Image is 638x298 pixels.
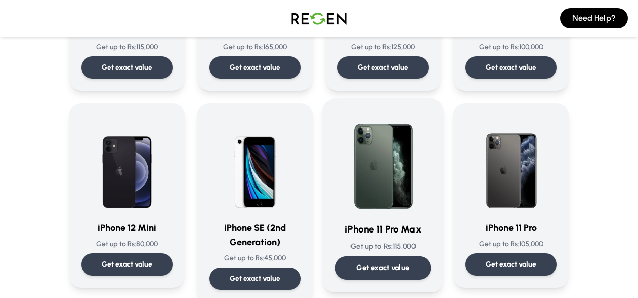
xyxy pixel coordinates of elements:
h3: iPhone SE (2nd Generation) [209,221,301,249]
img: iPhone 12 Mini [81,115,173,213]
p: Get up to Rs: 100,000 [465,42,557,52]
button: Need Help? [560,8,628,28]
p: Get up to Rs: 80,000 [81,239,173,249]
p: Get up to Rs: 45,000 [209,253,301,263]
p: Get up to Rs: 115,000 [81,42,173,52]
img: iPhone SE (2nd Generation) [209,115,301,213]
p: Get exact value [230,274,280,284]
p: Get up to Rs: 105,000 [465,239,557,249]
p: Get up to Rs: 115,000 [335,241,431,252]
p: Get exact value [358,62,408,73]
h3: iPhone 11 Pro Max [335,222,431,237]
p: Get up to Rs: 165,000 [209,42,301,52]
p: Get exact value [102,259,152,270]
img: iPhone 11 Pro [465,115,557,213]
p: Get exact value [486,62,536,73]
p: Get exact value [357,262,410,273]
h3: iPhone 12 Mini [81,221,173,235]
p: Get exact value [102,62,152,73]
p: Get up to Rs: 125,000 [337,42,429,52]
img: iPhone 11 Pro Max [335,111,431,214]
p: Get exact value [486,259,536,270]
img: Logo [283,4,355,32]
p: Get exact value [230,62,280,73]
h3: iPhone 11 Pro [465,221,557,235]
